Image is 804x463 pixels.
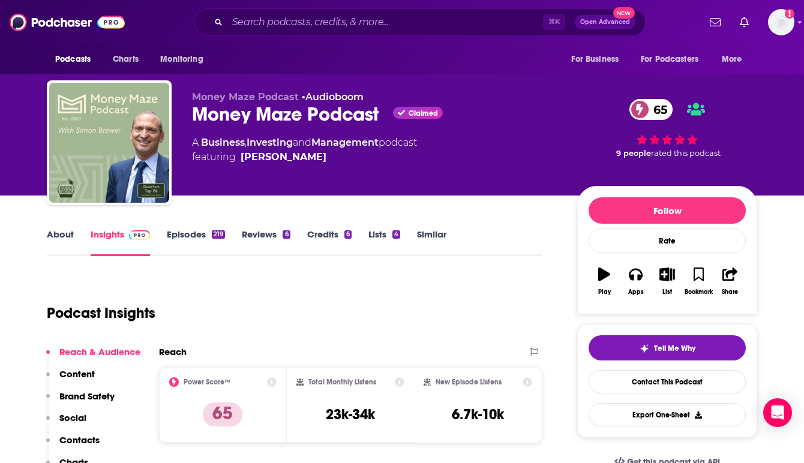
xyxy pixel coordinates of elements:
[49,83,169,203] img: Money Maze Podcast
[785,9,794,19] svg: Add a profile image
[46,412,86,434] button: Social
[203,402,242,426] p: 65
[436,378,502,386] h2: New Episode Listens
[55,51,91,68] span: Podcasts
[192,91,299,103] span: Money Maze Podcast
[705,12,725,32] a: Show notifications dropdown
[242,229,290,256] a: Reviews6
[589,403,746,426] button: Export One-Sheet
[46,368,95,390] button: Content
[47,304,155,322] h1: Podcast Insights
[344,230,352,239] div: 6
[159,346,187,357] h2: Reach
[10,11,125,34] img: Podchaser - Follow, Share and Rate Podcasts
[589,370,746,393] a: Contact This Podcast
[763,398,792,427] div: Open Intercom Messenger
[768,9,794,35] img: User Profile
[46,434,100,456] button: Contacts
[307,229,352,256] a: Credits6
[722,288,738,296] div: Share
[241,150,326,164] a: Simon Brewer
[589,229,746,253] div: Rate
[105,48,146,71] a: Charts
[46,390,115,413] button: Brand Safety
[160,51,203,68] span: Monitoring
[662,288,672,296] div: List
[245,137,247,148] span: ,
[46,346,140,368] button: Reach & Audience
[305,91,364,103] a: Audioboom
[589,197,746,224] button: Follow
[59,390,115,402] p: Brand Safety
[47,48,106,71] button: open menu
[452,405,504,423] h3: 6.7k-10k
[308,378,376,386] h2: Total Monthly Listens
[129,230,150,240] img: Podchaser Pro
[113,51,139,68] span: Charts
[283,230,290,239] div: 6
[735,12,754,32] a: Show notifications dropdown
[616,149,651,158] span: 9 people
[768,9,794,35] span: Logged in as HughE
[192,150,417,164] span: featuring
[620,260,651,303] button: Apps
[59,434,100,446] p: Contacts
[59,368,95,380] p: Content
[311,137,379,148] a: Management
[212,230,225,239] div: 219
[392,230,400,239] div: 4
[575,15,635,29] button: Open AdvancedNew
[409,110,438,116] span: Claimed
[598,288,611,296] div: Play
[326,405,375,423] h3: 23k-34k
[640,344,649,353] img: tell me why sparkle
[227,13,543,32] input: Search podcasts, credits, & more...
[167,229,225,256] a: Episodes219
[589,335,746,360] button: tell me why sparkleTell Me Why
[589,260,620,303] button: Play
[722,51,742,68] span: More
[247,137,293,148] a: Investing
[563,48,634,71] button: open menu
[368,229,400,256] a: Lists4
[201,137,245,148] a: Business
[580,19,630,25] span: Open Advanced
[685,288,713,296] div: Bookmark
[628,288,644,296] div: Apps
[293,137,311,148] span: and
[192,136,417,164] div: A podcast
[59,412,86,423] p: Social
[47,229,74,256] a: About
[302,91,364,103] span: •
[59,346,140,357] p: Reach & Audience
[683,260,714,303] button: Bookmark
[184,378,230,386] h2: Power Score™
[641,51,698,68] span: For Podcasters
[629,99,673,120] a: 65
[91,229,150,256] a: InsightsPodchaser Pro
[654,344,695,353] span: Tell Me Why
[417,229,446,256] a: Similar
[768,9,794,35] button: Show profile menu
[152,48,218,71] button: open menu
[613,7,635,19] span: New
[543,14,565,30] span: ⌘ K
[633,48,716,71] button: open menu
[577,91,757,166] div: 65 9 peoplerated this podcast
[713,48,757,71] button: open menu
[194,8,646,36] div: Search podcasts, credits, & more...
[641,99,673,120] span: 65
[571,51,619,68] span: For Business
[652,260,683,303] button: List
[651,149,721,158] span: rated this podcast
[715,260,746,303] button: Share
